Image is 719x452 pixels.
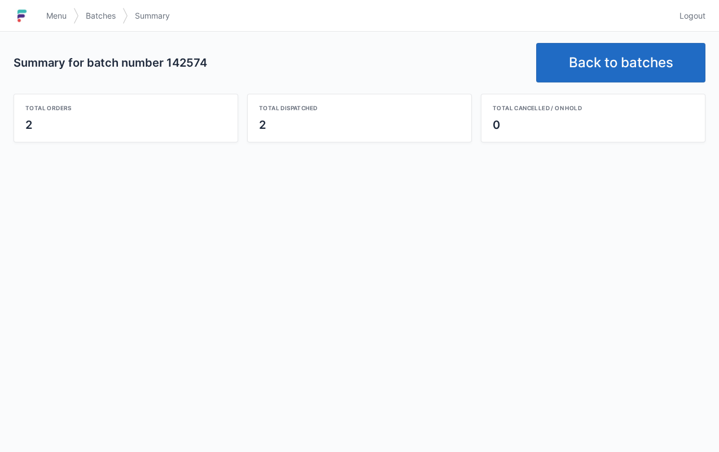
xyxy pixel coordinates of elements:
[40,6,73,26] a: Menu
[14,55,527,71] h2: Summary for batch number 142574
[135,10,170,21] span: Summary
[493,103,694,112] div: Total cancelled / on hold
[14,7,30,25] img: logo-small.jpg
[679,10,705,21] span: Logout
[128,6,177,26] a: Summary
[122,2,128,29] img: svg>
[493,117,694,133] div: 0
[79,6,122,26] a: Batches
[259,117,460,133] div: 2
[25,117,226,133] div: 2
[536,43,705,82] a: Back to batches
[25,103,226,112] div: Total orders
[86,10,116,21] span: Batches
[46,10,67,21] span: Menu
[673,6,705,26] a: Logout
[259,103,460,112] div: Total dispatched
[73,2,79,29] img: svg>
